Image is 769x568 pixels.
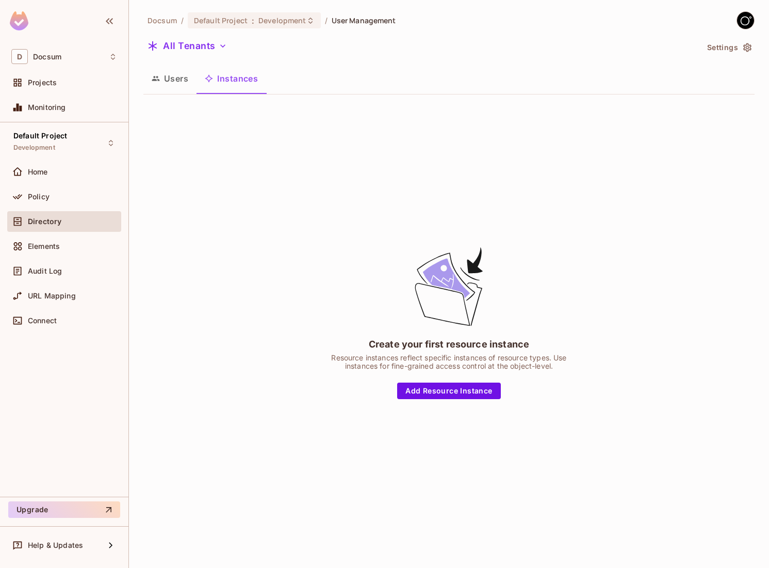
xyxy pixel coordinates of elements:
[251,17,255,25] span: :
[28,103,66,112] span: Monitoring
[148,15,177,25] span: the active workspace
[28,193,50,201] span: Policy
[13,144,55,152] span: Development
[143,66,197,91] button: Users
[320,354,578,370] div: Resource instances reflect specific instances of resource types. Use instances for fine-grained a...
[737,12,754,29] img: GitStart-Docsum
[8,501,120,518] button: Upgrade
[325,15,328,25] li: /
[11,49,28,64] span: D
[181,15,184,25] li: /
[28,242,60,250] span: Elements
[397,383,500,399] button: Add Resource Instance
[258,15,306,25] span: Development
[28,168,48,176] span: Home
[10,11,28,30] img: SReyMgAAAABJRU5ErkJggg==
[197,66,266,91] button: Instances
[332,15,396,25] span: User Management
[13,132,67,140] span: Default Project
[703,39,755,56] button: Settings
[194,15,248,25] span: Default Project
[143,38,231,54] button: All Tenants
[28,267,62,275] span: Audit Log
[28,541,83,549] span: Help & Updates
[28,317,57,325] span: Connect
[28,217,61,226] span: Directory
[369,338,529,351] div: Create your first resource instance
[28,292,76,300] span: URL Mapping
[33,53,61,61] span: Workspace: Docsum
[28,78,57,87] span: Projects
